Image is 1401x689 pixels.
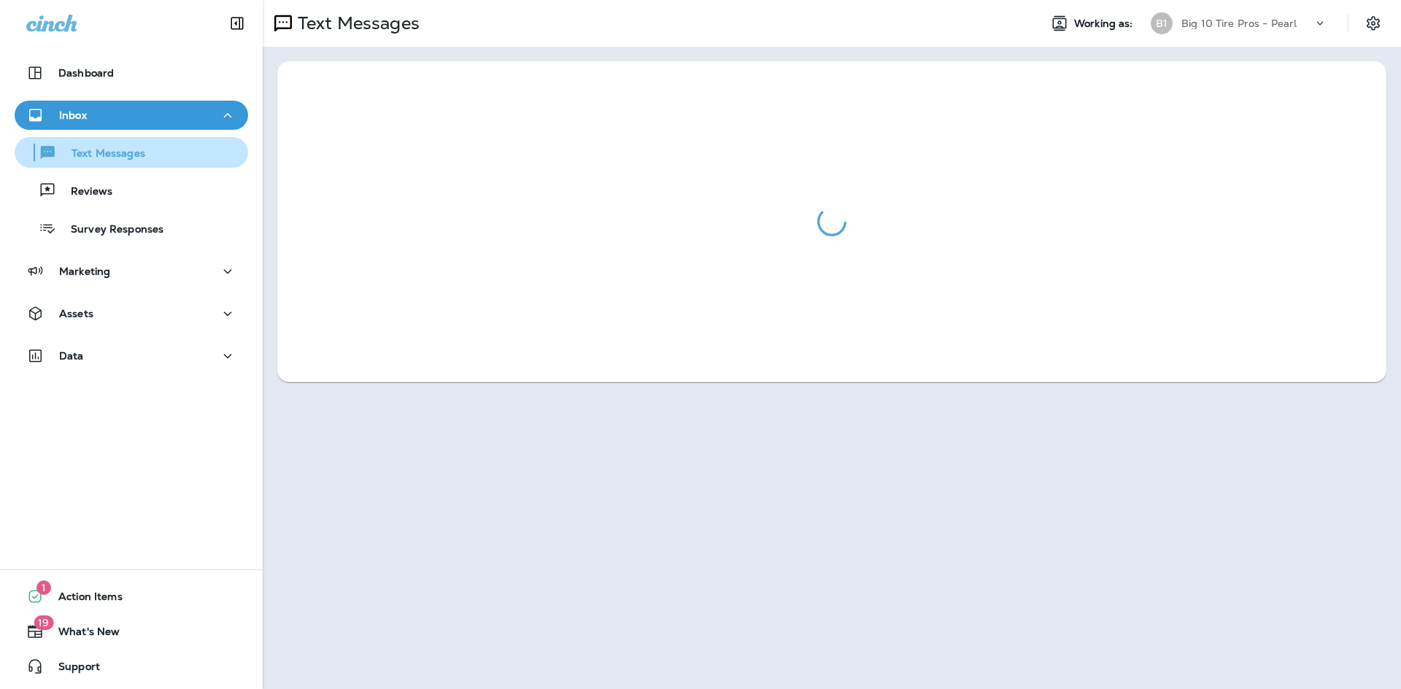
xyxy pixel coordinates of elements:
[34,615,53,630] span: 19
[15,175,248,206] button: Reviews
[15,341,248,370] button: Data
[292,12,420,34] p: Text Messages
[1181,17,1297,29] p: Big 10 Tire Pros - Pearl
[1360,10,1386,36] button: Settings
[15,617,248,646] button: 19What's New
[44,661,100,678] span: Support
[59,265,110,277] p: Marketing
[59,350,84,362] p: Data
[15,213,248,244] button: Survey Responses
[58,67,114,79] p: Dashboard
[15,137,248,168] button: Text Messages
[57,147,145,161] p: Text Messages
[15,652,248,681] button: Support
[15,101,248,130] button: Inbox
[44,626,120,643] span: What's New
[56,223,163,237] p: Survey Responses
[36,580,51,595] span: 1
[1074,17,1136,30] span: Working as:
[15,58,248,87] button: Dashboard
[59,109,87,121] p: Inbox
[15,257,248,286] button: Marketing
[56,185,112,199] p: Reviews
[59,308,93,319] p: Assets
[15,582,248,611] button: 1Action Items
[217,9,258,38] button: Collapse Sidebar
[1151,12,1173,34] div: B1
[15,299,248,328] button: Assets
[44,591,123,608] span: Action Items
